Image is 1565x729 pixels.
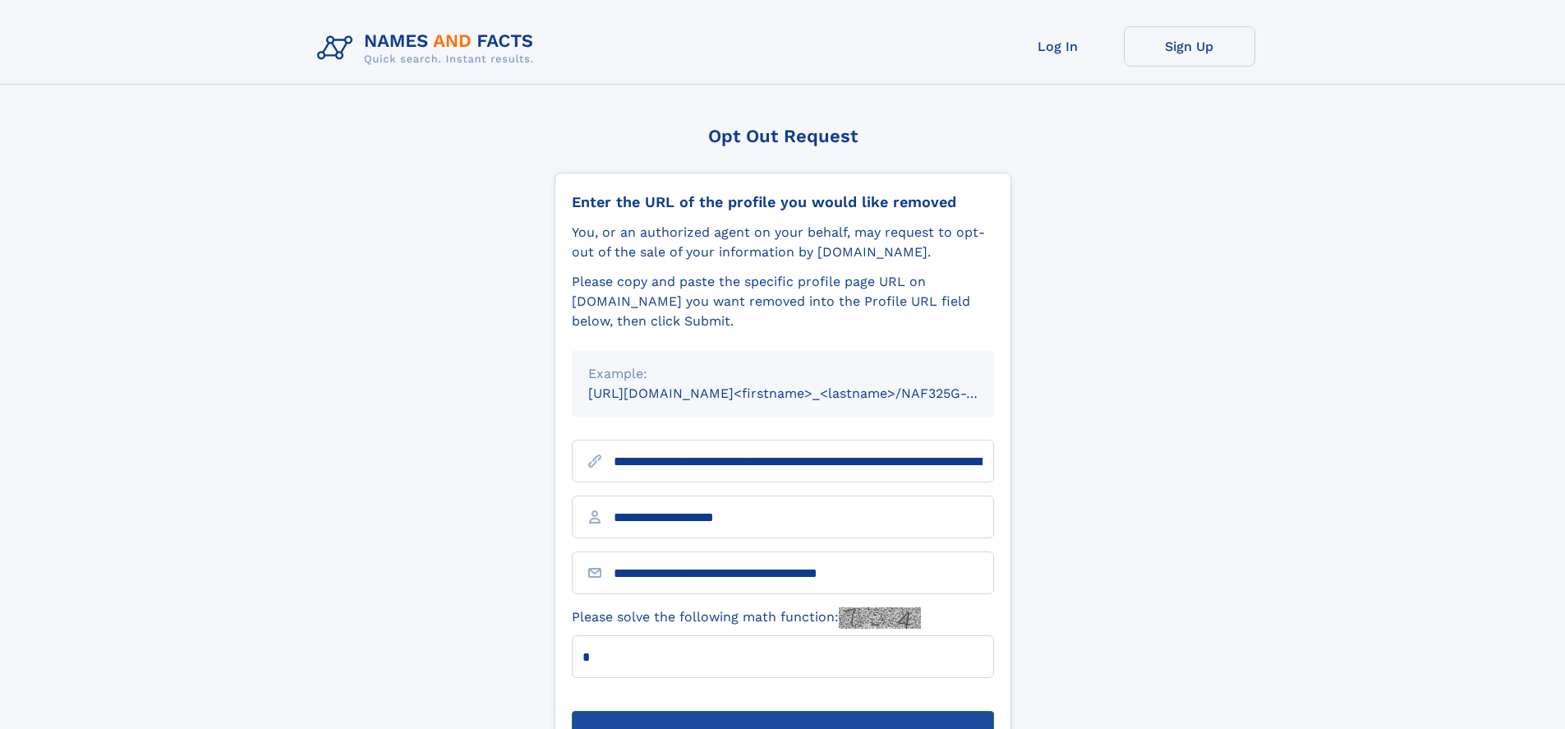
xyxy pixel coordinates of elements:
[572,607,921,629] label: Please solve the following math function:
[572,223,994,262] div: You, or an authorized agent on your behalf, may request to opt-out of the sale of your informatio...
[992,26,1124,67] a: Log In
[311,26,547,71] img: Logo Names and Facts
[572,193,994,211] div: Enter the URL of the profile you would like removed
[588,385,1025,401] small: [URL][DOMAIN_NAME]<firstname>_<lastname>/NAF325G-xxxxxxxx
[572,272,994,331] div: Please copy and paste the specific profile page URL on [DOMAIN_NAME] you want removed into the Pr...
[1124,26,1255,67] a: Sign Up
[588,364,978,384] div: Example:
[555,126,1011,146] div: Opt Out Request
